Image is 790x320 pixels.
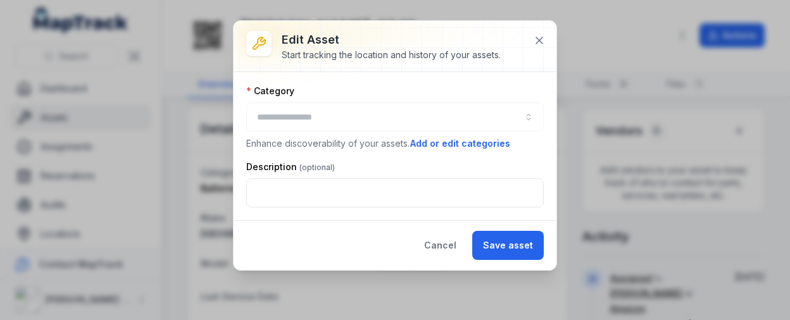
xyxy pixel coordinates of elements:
button: Save asset [472,231,544,260]
h3: Edit asset [282,31,501,49]
p: Enhance discoverability of your assets. [246,137,544,151]
label: Description [246,161,335,173]
button: Cancel [413,231,467,260]
div: Start tracking the location and history of your assets. [282,49,501,61]
button: Add or edit categories [410,137,511,151]
label: Category [246,85,294,97]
